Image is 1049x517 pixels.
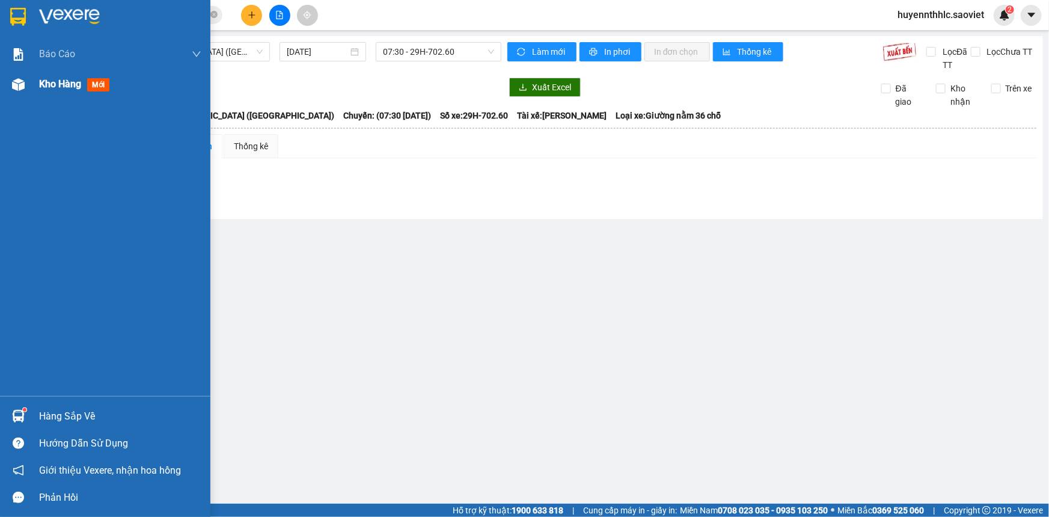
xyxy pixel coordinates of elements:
sup: 2 [1006,5,1014,14]
span: sync [517,48,527,57]
span: Kho nhận [946,82,982,108]
button: aim [297,5,318,26]
img: 9k= [882,42,917,61]
div: Hàng sắp về [39,407,201,426]
strong: 0708 023 035 - 0935 103 250 [718,506,828,515]
img: logo-vxr [10,8,26,26]
span: Tài xế: [PERSON_NAME] [517,109,607,122]
span: | [572,504,574,517]
sup: 1 [23,408,26,412]
div: Phản hồi [39,489,201,507]
span: Miền Nam [680,504,828,517]
span: In phơi [604,45,632,58]
span: Báo cáo [39,46,75,61]
span: plus [248,11,256,19]
span: file-add [275,11,284,19]
span: close-circle [210,11,218,18]
span: bar-chart [723,48,733,57]
div: Hướng dẫn sử dụng [39,435,201,453]
span: Miền Bắc [837,504,924,517]
span: message [13,492,24,503]
strong: 0369 525 060 [872,506,924,515]
span: printer [589,48,599,57]
span: 2 [1008,5,1012,14]
img: warehouse-icon [12,78,25,91]
strong: 1900 633 818 [512,506,563,515]
span: Số xe: 29H-702.60 [440,109,508,122]
button: caret-down [1021,5,1042,26]
span: 07:30 - 29H-702.60 [383,43,494,61]
span: aim [303,11,311,19]
button: syncLàm mới [507,42,576,61]
img: solution-icon [12,48,25,61]
span: mới [87,78,109,91]
span: Hỗ trợ kỹ thuật: [453,504,563,517]
span: copyright [982,506,991,515]
span: close-circle [210,10,218,21]
button: printerIn phơi [580,42,641,61]
span: Loại xe: Giường nằm 36 chỗ [616,109,721,122]
div: Thống kê [234,140,268,153]
button: file-add [269,5,290,26]
button: bar-chartThống kê [713,42,783,61]
button: In đơn chọn [644,42,710,61]
input: 12/09/2025 [287,45,348,58]
span: huyennthhlc.saoviet [888,7,994,22]
img: icon-new-feature [999,10,1010,20]
span: Trên xe [1001,82,1037,95]
button: downloadXuất Excel [509,78,581,97]
span: Cung cấp máy in - giấy in: [583,504,677,517]
span: caret-down [1026,10,1037,20]
span: | [933,504,935,517]
span: Thống kê [738,45,774,58]
span: Kho hàng [39,78,81,90]
span: Đã giao [891,82,927,108]
span: notification [13,465,24,476]
span: Lọc Đã TT [938,45,970,72]
span: Giới thiệu Vexere, nhận hoa hồng [39,463,181,478]
span: question-circle [13,438,24,449]
span: Chuyến: (07:30 [DATE]) [343,109,431,122]
span: ⚪️ [831,508,834,513]
button: plus [241,5,262,26]
img: warehouse-icon [12,410,25,423]
span: Làm mới [532,45,567,58]
span: down [192,49,201,59]
span: Lọc Chưa TT [982,45,1035,58]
